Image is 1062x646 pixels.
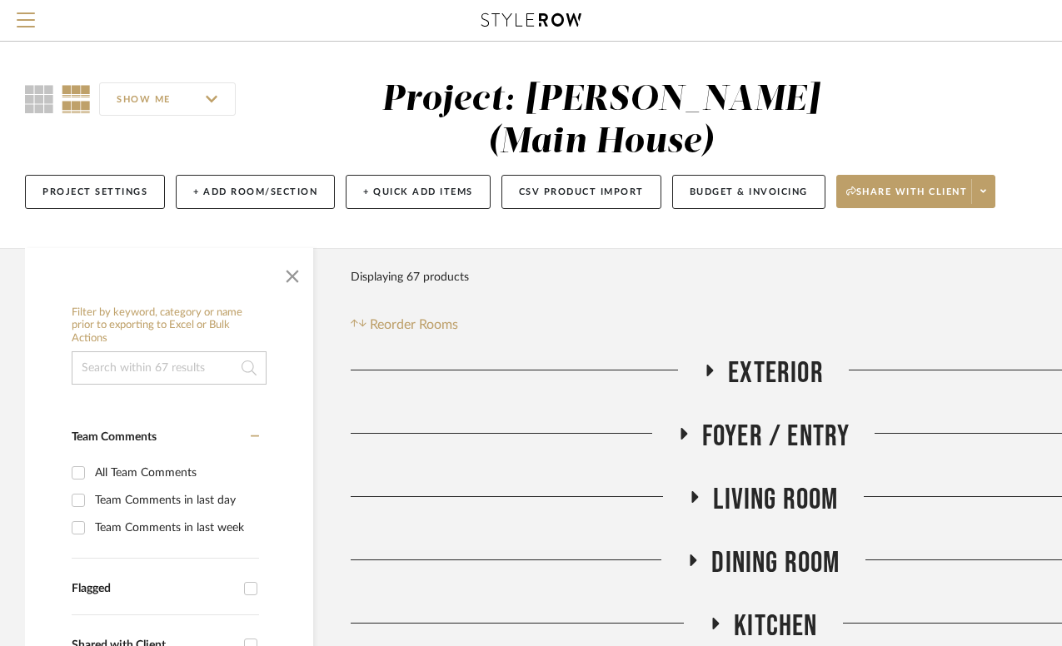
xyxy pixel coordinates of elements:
[734,609,817,644] span: Kitchen
[501,175,661,209] button: CSV Product Import
[370,315,458,335] span: Reorder Rooms
[672,175,825,209] button: Budget & Invoicing
[836,175,996,208] button: Share with client
[351,261,469,294] div: Displaying 67 products
[176,175,335,209] button: + Add Room/Section
[95,487,255,514] div: Team Comments in last day
[72,351,267,385] input: Search within 67 results
[728,355,824,391] span: Exterior
[711,545,840,581] span: Dining Room
[72,431,157,443] span: Team Comments
[95,514,255,541] div: Team Comments in last week
[72,306,267,345] h6: Filter by keyword, category or name prior to exporting to Excel or Bulk Actions
[713,482,838,518] span: Living Room
[381,82,820,160] div: Project: [PERSON_NAME] (Main House)
[846,186,968,211] span: Share with client
[351,315,458,335] button: Reorder Rooms
[276,256,309,290] button: Close
[72,582,236,596] div: Flagged
[25,175,165,209] button: Project Settings
[95,460,255,486] div: All Team Comments
[346,175,491,209] button: + Quick Add Items
[702,419,850,455] span: Foyer / Entry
